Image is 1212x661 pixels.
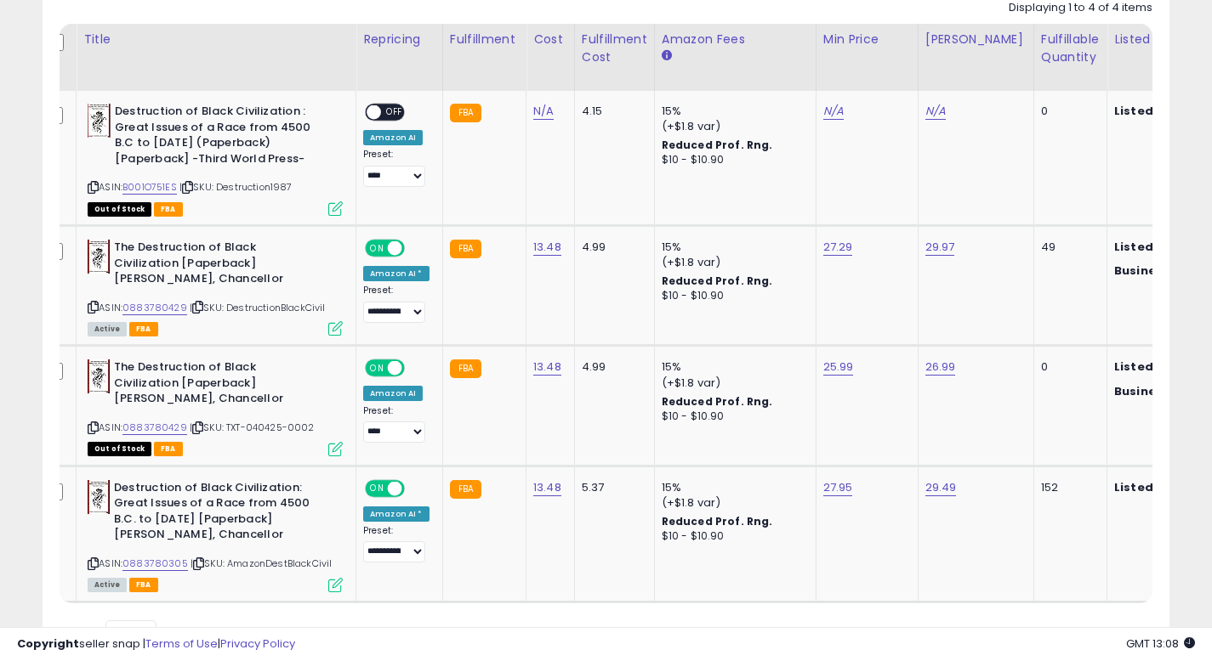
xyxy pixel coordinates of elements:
span: OFF [402,361,430,376]
div: Preset: [363,149,430,187]
img: 51Bv7BxCiZL._SL40_.jpg [88,240,110,274]
div: seller snap | | [17,636,295,653]
b: The Destruction of Black Civilization [Paperback] [PERSON_NAME], Chancellor [114,240,321,291]
a: N/A [823,103,844,120]
div: ASIN: [88,480,343,590]
div: ASIN: [88,359,343,454]
div: (+$1.8 var) [662,376,803,391]
span: FBA [129,322,158,336]
span: ON [367,481,388,495]
small: FBA [450,480,481,499]
div: $10 - $10.90 [662,153,803,167]
div: 4.15 [582,104,641,119]
b: Listed Price: [1114,479,1192,495]
b: Reduced Prof. Rng. [662,274,773,288]
span: All listings currently available for purchase on Amazon [88,578,127,592]
div: Preset: [363,405,430,443]
b: Business Price: [1114,263,1208,279]
b: Reduced Prof. Rng. [662,138,773,152]
div: 152 [1041,480,1094,495]
a: 0883780429 [122,301,187,315]
span: OFF [402,241,430,256]
a: 27.95 [823,479,853,496]
span: ON [367,241,388,256]
small: FBA [450,104,481,122]
div: 5.37 [582,480,641,495]
b: Reduced Prof. Rng. [662,394,773,409]
a: Privacy Policy [220,636,295,652]
img: 51JKp+gPggL._SL40_.jpg [88,104,111,138]
span: FBA [154,202,183,217]
div: Amazon AI * [363,506,430,522]
b: Reduced Prof. Rng. [662,514,773,528]
span: FBA [129,578,158,592]
div: 15% [662,359,803,375]
img: 51Bv7BxCiZL._SL40_.jpg [88,359,110,393]
div: 49 [1041,240,1094,255]
b: Destruction of Black Civilization : Great Issues of a Race from 4500 B.C to [DATE] (Paperback) [P... [115,104,321,171]
div: Amazon AI [363,386,423,401]
small: Amazon Fees. [662,48,672,64]
div: [PERSON_NAME] [925,31,1027,48]
small: FBA [450,359,481,378]
div: Amazon Fees [662,31,809,48]
strong: Copyright [17,636,79,652]
div: (+$1.8 var) [662,255,803,270]
div: Min Price [823,31,911,48]
a: 29.49 [925,479,957,496]
span: | SKU: Destruction1987 [179,180,293,194]
a: 13.48 [533,359,561,376]
div: (+$1.8 var) [662,495,803,511]
a: 27.29 [823,239,853,256]
span: 2025-08-15 13:08 GMT [1126,636,1195,652]
a: 25.99 [823,359,854,376]
a: 29.97 [925,239,955,256]
a: B001O751ES [122,180,177,195]
div: ASIN: [88,240,343,334]
a: 13.48 [533,479,561,496]
div: $10 - $10.90 [662,529,803,544]
span: ON [367,361,388,376]
div: 4.99 [582,359,641,375]
img: 51MzVNDH8+L._SL40_.jpg [88,480,110,514]
span: OFF [381,105,408,120]
b: Listed Price: [1114,103,1192,119]
div: 15% [662,480,803,495]
span: OFF [402,481,430,495]
span: All listings currently available for purchase on Amazon [88,322,127,336]
div: 0 [1041,359,1094,375]
div: 4.99 [582,240,641,255]
a: 0883780429 [122,421,187,435]
b: Destruction of Black Civilization: Great Issues of a Race from 4500 B.C. to [DATE] [Paperback] [P... [114,480,321,547]
a: N/A [925,103,946,120]
span: | SKU: AmazonDestBlackCivil [191,556,333,570]
div: Preset: [363,525,430,563]
a: 0883780305 [122,556,188,571]
div: (+$1.8 var) [662,119,803,134]
b: Business Price: [1114,383,1208,399]
small: FBA [450,240,481,258]
div: ASIN: [88,104,343,214]
div: Title [83,31,349,48]
span: FBA [154,442,183,456]
div: 15% [662,240,803,255]
span: Show: entries [72,625,195,641]
div: 0 [1041,104,1094,119]
span: | SKU: DestructionBlackCivil [190,301,326,314]
div: Fulfillment Cost [582,31,647,66]
span: All listings that are currently out of stock and unavailable for purchase on Amazon [88,202,151,217]
span: All listings that are currently out of stock and unavailable for purchase on Amazon [88,442,151,456]
a: N/A [533,103,554,120]
div: Amazon AI [363,130,423,145]
b: Listed Price: [1114,359,1192,375]
div: Fulfillable Quantity [1041,31,1100,66]
div: Preset: [363,285,430,323]
a: Terms of Use [145,636,218,652]
div: $10 - $10.90 [662,410,803,424]
div: Amazon AI * [363,266,430,281]
div: Cost [533,31,567,48]
div: Repricing [363,31,435,48]
div: Fulfillment [450,31,519,48]
div: $10 - $10.90 [662,289,803,303]
b: The Destruction of Black Civilization [Paperback] [PERSON_NAME], Chancellor [114,359,321,411]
